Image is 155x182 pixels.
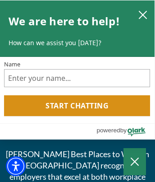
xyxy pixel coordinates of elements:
[4,95,150,116] button: Start chatting
[4,61,150,67] label: Name
[136,8,150,21] button: close chatbox
[4,69,150,87] input: Name
[96,124,155,139] a: Powered by Olark
[123,148,146,175] button: Close Chatbox
[6,156,26,176] div: Accessibility Menu
[9,9,120,33] h2: We are here to help!
[9,38,146,47] p: How can we assist you [DATE]?
[96,125,120,136] span: powered
[120,125,127,136] span: by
